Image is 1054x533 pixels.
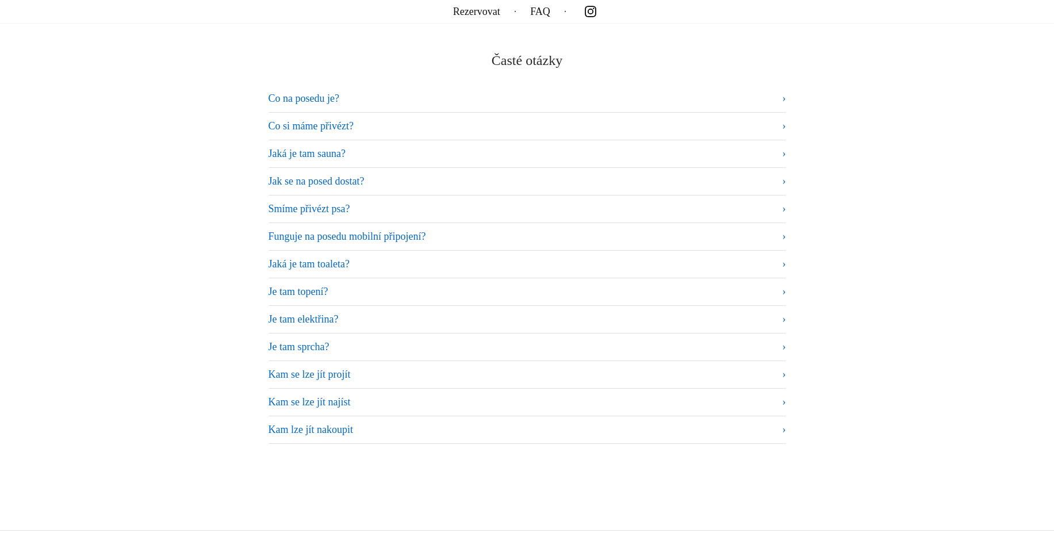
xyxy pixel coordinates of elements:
[269,312,786,327] summary: Je tam elektřina?
[269,146,786,162] summary: Jaká je tam sauna?
[269,52,786,69] h3: Časté otázky
[269,91,786,106] summary: Co na posedu je?
[269,256,786,272] summary: Jaká je tam toaleta?
[269,118,786,134] summary: Co si máme přivézt?
[269,367,786,382] summary: Kam se lze jít projít
[269,284,786,300] summary: Je tam topení?
[269,422,786,438] summary: Kam lze jít nakoupit
[269,174,786,189] summary: Jak se na posed dostat?
[269,229,786,244] summary: Funguje na posedu mobilní připojení?
[269,394,786,410] summary: Kam se lze jít najíst
[269,201,786,217] summary: Smíme přivézt psa?
[269,339,786,355] summary: Je tam sprcha?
